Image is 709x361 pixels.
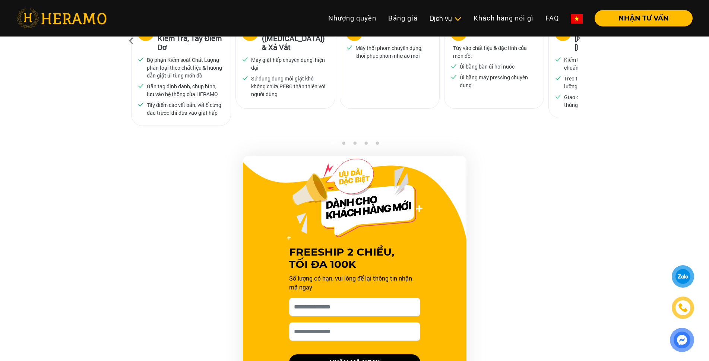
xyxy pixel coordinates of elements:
[589,15,693,22] a: NHẬN TƯ VẤN
[595,10,693,26] button: NHẬN TƯ VẤN
[351,141,358,149] button: 3
[322,10,382,26] a: Nhượng quyền
[564,56,639,72] p: Kiểm tra chất lượng xử lý đạt chuẩn
[147,101,222,117] p: Tẩy điểm các vết bẩn, vết ố cứng đầu trước khi đưa vào giặt hấp
[242,75,249,81] img: checked.svg
[147,56,222,79] p: Bộ phận Kiểm soát Chất Lượng phân loại theo chất liệu & hướng dẫn giặt ủi từng món đồ
[564,75,639,90] p: Treo thẳng thớm, đóng gói kỹ lưỡng
[672,297,694,319] a: phone-icon
[289,274,420,292] p: Số lượng có hạn, vui lòng để lại thông tin nhận mã ngay
[289,246,420,271] h3: FREESHIP 2 CHIỀU, TỐI ĐA 100K
[16,9,107,28] img: heramo-logo.png
[450,73,457,80] img: checked.svg
[539,10,565,26] a: FAQ
[362,141,370,149] button: 4
[242,56,249,63] img: checked.svg
[454,15,462,23] img: subToggleIcon
[137,82,144,89] img: checked.svg
[678,302,689,313] img: phone-icon
[555,56,561,63] img: checked.svg
[460,73,535,89] p: Ủi bằng máy pressing chuyên dụng
[346,44,353,51] img: checked.svg
[555,75,561,81] img: checked.svg
[262,25,329,51] h3: Giặt Hấp ([MEDICAL_DATA]) & Xả Vắt
[555,93,561,100] img: checked.svg
[158,25,225,51] h3: Phân Loại, Gắn Tag, Kiểm Tra, Tẩy Điểm Dơ
[251,56,326,72] p: Máy giặt hấp chuyên dụng, hiện đại
[137,56,144,63] img: checked.svg
[251,75,326,98] p: Sử dụng dung môi giặt khô không chứa PERC thân thiện với người dùng
[287,159,422,240] img: Offer Header
[355,44,431,60] p: Máy thổi phom chuyên dụng, khôi phục phom như áo mới
[564,93,639,109] p: Giao đến khách hàng bằng thùng chữ U để giữ phom đồ
[468,10,539,26] a: Khách hàng nói gì
[329,141,336,149] button: 1
[147,82,222,98] p: Gắn tag định danh, chụp hình, lưu vào hệ thống của HERAMO
[460,63,515,70] p: Ủi bằng bàn ủi hơi nước
[453,44,535,60] p: Tùy vào chất liệu & đặc tính của món đồ:
[340,141,347,149] button: 2
[137,101,144,108] img: checked.svg
[430,13,462,23] div: Dịch vụ
[373,141,381,149] button: 5
[571,14,583,23] img: vn-flag.png
[450,63,457,69] img: checked.svg
[382,10,424,26] a: Bảng giá
[575,25,642,51] h3: Kiểm Tra Chất [PERSON_NAME] & [PERSON_NAME]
